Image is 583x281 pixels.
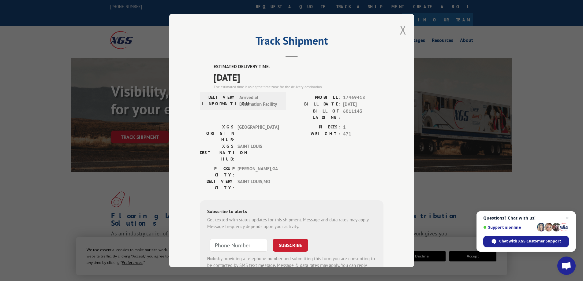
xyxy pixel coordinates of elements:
span: 471 [343,131,383,138]
label: ESTIMATED DELIVERY TIME: [214,63,383,70]
span: [DATE] [343,101,383,108]
span: [PERSON_NAME] , GA [237,165,279,178]
label: DELIVERY INFORMATION: [202,94,236,108]
span: 17469418 [343,94,383,101]
span: Arrived at Destination Facility [239,94,281,108]
span: [DATE] [214,70,383,84]
label: PROBILL: [292,94,340,101]
label: PICKUP CITY: [200,165,234,178]
div: Get texted with status updates for this shipment. Message and data rates may apply. Message frequ... [207,216,376,230]
label: WEIGHT: [292,131,340,138]
a: Open chat [557,257,576,275]
div: by providing a telephone number and submitting this form you are consenting to be contacted by SM... [207,255,376,276]
span: SAINT LOUIS , MO [237,178,279,191]
label: XGS DESTINATION HUB: [200,143,234,162]
span: 1 [343,124,383,131]
label: PIECES: [292,124,340,131]
strong: Note: [207,256,218,261]
span: Chat with XGS Customer Support [483,236,569,247]
div: The estimated time is using the time zone for the delivery destination. [214,84,383,90]
label: XGS ORIGIN HUB: [200,124,234,143]
input: Phone Number [210,239,268,252]
span: Questions? Chat with us! [483,216,569,220]
div: Subscribe to alerts [207,208,376,216]
button: SUBSCRIBE [273,239,308,252]
span: SAINT LOUIS [237,143,279,162]
h2: Track Shipment [200,36,383,48]
span: Support is online [483,225,535,230]
label: BILL OF LADING: [292,108,340,121]
span: Chat with XGS Customer Support [499,238,561,244]
label: BILL DATE: [292,101,340,108]
span: 6011143 [343,108,383,121]
label: DELIVERY CITY: [200,178,234,191]
span: [GEOGRAPHIC_DATA] [237,124,279,143]
button: Close modal [400,22,406,38]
